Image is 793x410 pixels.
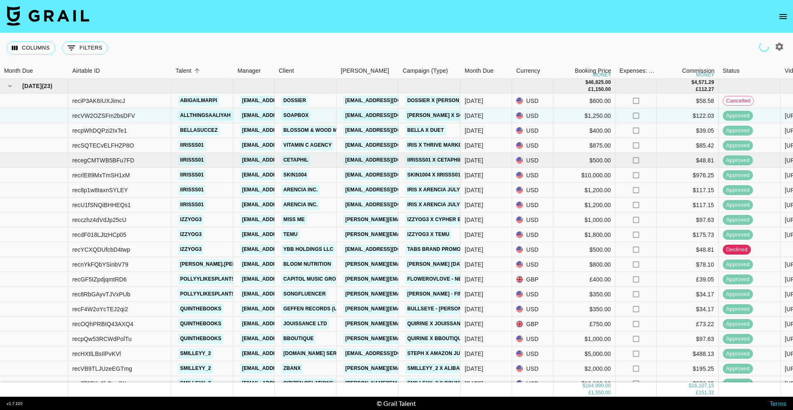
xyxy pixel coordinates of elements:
div: £400.00 [553,272,615,287]
div: $58.58 [657,93,719,108]
a: SKIN1004 x iirisss01 [405,170,463,180]
a: Smilleyy_2 x Bounty [405,378,468,389]
div: USD [512,302,553,317]
div: $85.42 [657,138,719,153]
div: © Grail Talent [377,399,416,408]
a: [EMAIL_ADDRESS][DOMAIN_NAME] [343,200,436,210]
a: Miss Me [281,215,307,225]
span: ( 23 ) [42,82,52,90]
div: 151.32 [698,389,714,396]
div: $875.00 [553,138,615,153]
a: [PERSON_NAME][EMAIL_ADDRESS][DOMAIN_NAME] [343,319,478,329]
div: Jul '25 [465,350,483,358]
button: open drawer [775,8,791,25]
div: Jul '25 [465,379,483,388]
div: GBP [512,317,553,331]
span: approved [723,380,753,388]
a: [EMAIL_ADDRESS][DOMAIN_NAME] [240,95,332,106]
a: izzyog3 [178,215,204,225]
div: Jul '25 [465,320,483,328]
div: Jul '25 [465,290,483,298]
span: approved [723,142,753,150]
div: $97.63 [657,331,719,346]
a: iirisss01 [178,155,206,165]
a: [EMAIL_ADDRESS][DOMAIN_NAME] [343,125,436,136]
a: [EMAIL_ADDRESS][DOMAIN_NAME] [240,185,332,195]
a: [EMAIL_ADDRESS][DOMAIN_NAME] [240,125,332,136]
div: USD [512,198,553,212]
a: [EMAIL_ADDRESS][DOMAIN_NAME] [240,334,332,344]
a: Zbanx [281,363,303,374]
a: [EMAIL_ADDRESS][DOMAIN_NAME] [240,215,332,225]
div: $ [585,79,588,86]
div: Expenses: Remove Commission? [620,63,655,79]
a: Citizen Relations, Inc [281,378,347,389]
div: Currency [512,63,553,79]
div: £39.05 [657,272,719,287]
div: recF4W2oYcTEJ2qi2 [72,305,128,313]
div: £73.22 [657,317,719,331]
div: recSQTECvELFHZP8O [72,141,134,150]
a: Bboutique [281,334,316,344]
a: Soapbox [281,110,311,121]
div: reciP3AK6IUXJimcJ [72,97,125,105]
div: £ [696,86,699,93]
a: [EMAIL_ADDRESS][DOMAIN_NAME] [240,155,332,165]
div: $48.81 [657,242,719,257]
div: $976.25 [657,376,719,391]
div: Manager [237,63,261,79]
a: bellasuccez [178,125,220,136]
div: recVB9TLJUzeEGTmg [72,365,132,373]
div: $488.13 [657,346,719,361]
a: [EMAIL_ADDRESS][DOMAIN_NAME] [343,185,436,195]
div: $195.25 [657,361,719,376]
div: USD [512,346,553,361]
div: Jul '25 [465,156,483,164]
div: recpWhDQPzi2IxTe1 [72,126,127,135]
a: Quirine x JOUISSANCE [DATE] [405,319,488,329]
a: [EMAIL_ADDRESS][DOMAIN_NAME] [343,348,436,359]
div: recU1fSNQiBHHEQs1 [72,201,131,209]
a: Arencia Inc. [281,200,320,210]
a: [EMAIL_ADDRESS][DOMAIN_NAME] [240,319,332,329]
a: Geffen Records (Universal Music) [281,304,384,314]
a: [PERSON_NAME][EMAIL_ADDRESS][DOMAIN_NAME] [343,363,478,374]
div: 112.27 [698,86,714,93]
div: Client [275,63,337,79]
a: [EMAIL_ADDRESS][DOMAIN_NAME] [240,274,332,284]
div: Jul '25 [465,112,483,120]
button: hide children [4,80,16,92]
div: USD [512,242,553,257]
div: 46,825.00 [588,79,611,86]
div: $97.63 [657,212,719,227]
span: approved [723,186,753,194]
a: [PERSON_NAME][EMAIL_ADDRESS][DOMAIN_NAME] [343,274,478,284]
a: [EMAIL_ADDRESS][DOMAIN_NAME] [240,304,332,314]
a: [EMAIL_ADDRESS][DOMAIN_NAME] [343,95,436,106]
img: Grail Talent [7,6,89,26]
span: approved [723,320,753,328]
div: Status [723,63,740,79]
div: $1,200.00 [553,198,615,212]
a: Jouissance Ltd [281,319,329,329]
div: USD [512,212,553,227]
div: USD [512,153,553,168]
div: Month Due [4,63,33,79]
a: [PERSON_NAME][EMAIL_ADDRESS][DOMAIN_NAME] [343,259,478,269]
a: izzyog3 [178,244,204,255]
div: Jul '25 [465,126,483,135]
div: recczhz4dVdJp25cU [72,216,126,224]
span: approved [723,112,753,120]
a: Tabs Brand Promo [405,244,463,255]
div: Talent [176,63,191,79]
div: Status [719,63,781,79]
div: $39.05 [657,123,719,138]
a: Izzyog3 x Temu [405,229,451,240]
a: iirisss01 [178,170,206,180]
a: quinthebooks [178,319,223,329]
div: $5,000.00 [553,346,615,361]
span: approved [723,276,753,284]
div: rec8RbGAyvTJVxPUb [72,290,131,298]
a: iirisss01 x Cetaphil [DATE] [405,155,482,165]
div: $1,200.00 [553,183,615,198]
